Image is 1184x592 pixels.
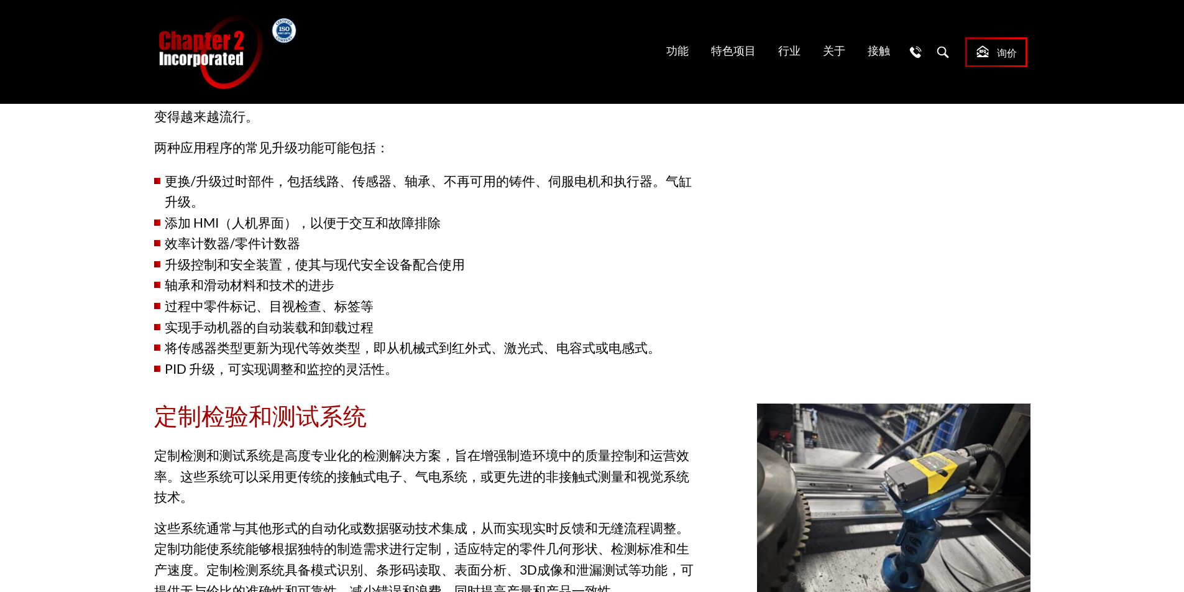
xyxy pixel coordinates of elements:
[815,38,853,65] a: 关于
[658,38,697,65] a: 功能
[778,44,801,58] font: 行业
[868,44,890,58] font: 接触
[965,37,1027,67] a: 询价
[165,173,692,210] font: 更换/升级过时部件，包括线路、传感器、轴承、不再可用的铸件、伺服电机和执行器。气缸升级。
[165,319,374,335] font: 实现手动机器的自动装载和卸载过程
[165,215,441,230] font: 添加 HMI（人机界面），以便于交互和故障排除
[165,256,465,272] font: 升级控制和安全装置，使其与现代安全设备配合使用
[154,447,689,504] font: 定制检测和测试系统是高度专业化的检测解决方案，旨在增强制造环境中的质量控制和运营效率。这些系统可以采用更传统的接触式电子、气电系统，或更先进的非接触式测量和视觉系统技术。
[770,38,809,65] a: 行业
[154,139,389,155] font: 两种应用程序的常见升级功能可能包括：
[165,298,374,313] font: 过程中零件标记、目视检查、标签等
[711,44,756,58] font: 特色项目
[165,340,661,355] font: 将传感器类型更新为现代等效类型，即从机械式到红外式、激光式、电容式或电感式。
[154,403,367,432] font: 定制检验和测试系统
[997,47,1017,60] font: 询价
[666,44,689,58] font: 功能
[165,277,334,292] font: 轴承和滑动材料和技术的进步
[165,361,398,376] font: PID 升级，可实现调整和监控的灵活性。
[823,44,845,58] font: 关于
[165,235,300,251] font: 效率计数器/零件计数器
[703,38,764,65] a: 特色项目
[860,38,898,65] a: 接触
